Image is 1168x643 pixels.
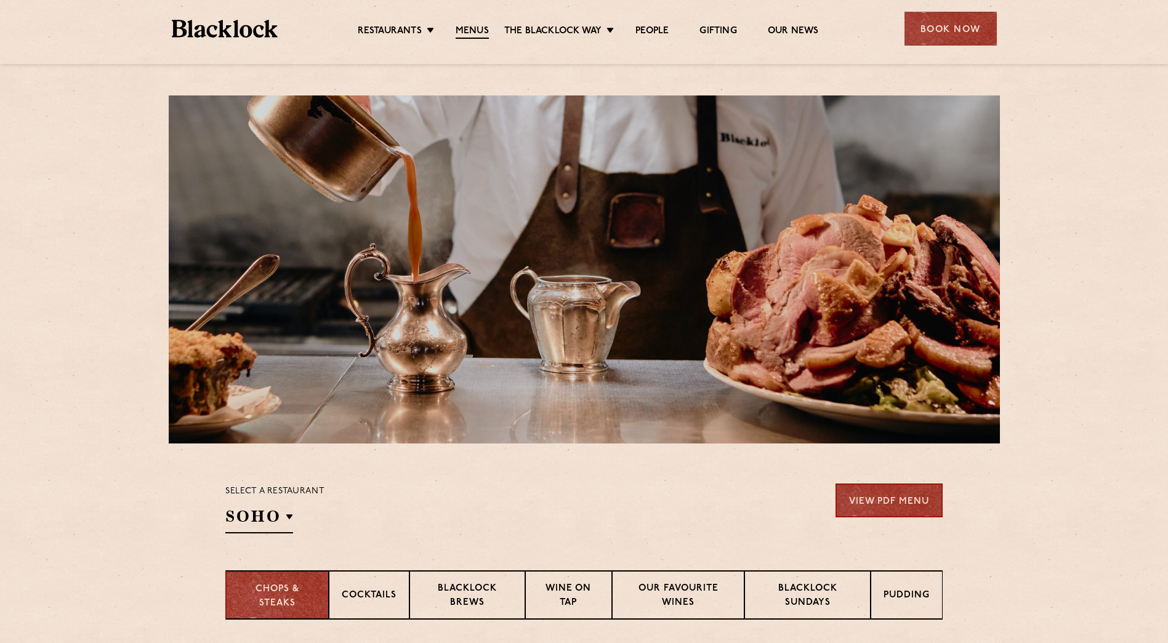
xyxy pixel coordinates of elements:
p: Select a restaurant [225,483,324,499]
p: Pudding [884,589,930,604]
a: View PDF Menu [836,483,943,517]
p: Chops & Steaks [239,583,316,610]
a: Menus [456,25,489,39]
p: Blacklock Brews [422,582,512,611]
a: Gifting [699,25,736,38]
p: Our favourite wines [625,582,732,611]
p: Cocktails [342,589,397,604]
a: The Blacklock Way [504,25,602,38]
h2: SOHO [225,506,293,533]
a: Restaurants [358,25,422,38]
a: People [635,25,669,38]
img: BL_Textured_Logo-footer-cropped.svg [172,20,278,38]
a: Our News [768,25,819,38]
div: Book Now [904,12,997,46]
p: Wine on Tap [538,582,598,611]
p: Blacklock Sundays [757,582,858,611]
